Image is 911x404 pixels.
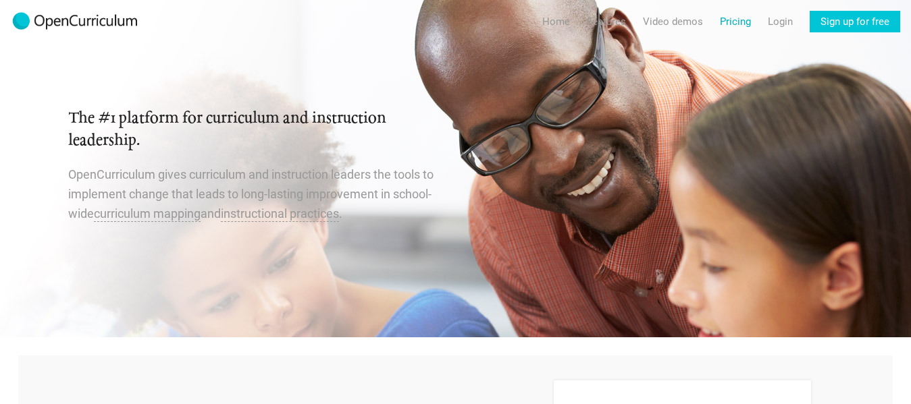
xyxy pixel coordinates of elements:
a: Pricing [720,11,751,32]
span: curriculum mapping [94,206,201,221]
img: 2017-logo-m.png [11,11,139,32]
a: Features [587,11,626,32]
a: Video demos [643,11,703,32]
a: Login [768,11,793,32]
a: Sign up for free [810,11,900,32]
p: OpenCurriculum gives curriculum and instruction leaders the tools to implement change that leads ... [68,165,440,223]
span: instructional practices [221,206,339,221]
h2: The #1 platform for curriculum and instruction leadership. [68,108,440,152]
a: Home [542,11,570,32]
